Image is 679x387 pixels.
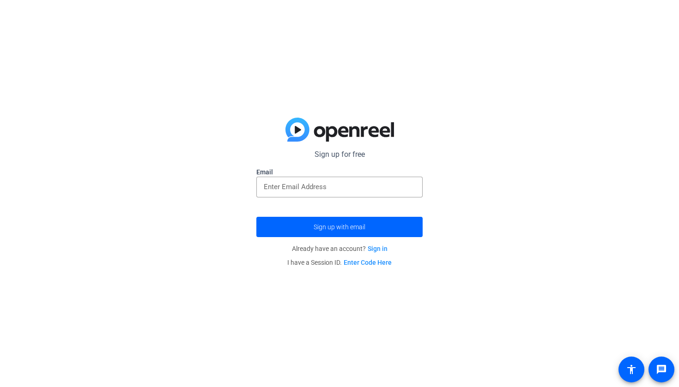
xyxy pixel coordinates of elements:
span: I have a Session ID. [287,259,392,266]
a: Enter Code Here [344,259,392,266]
img: blue-gradient.svg [285,118,394,142]
label: Email [256,167,423,177]
a: Sign in [368,245,388,252]
input: Enter Email Address [264,181,415,192]
mat-icon: message [656,364,667,375]
p: Sign up for free [256,149,423,160]
button: Sign up with email [256,217,423,237]
mat-icon: accessibility [626,364,637,375]
span: Already have an account? [292,245,388,252]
